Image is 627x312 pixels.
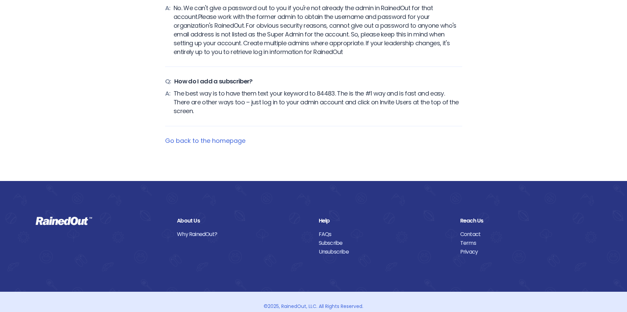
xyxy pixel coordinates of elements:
[165,4,171,57] span: A:
[165,77,171,86] span: Q:
[165,89,171,115] span: A:
[460,216,592,225] div: Reach Us
[460,239,592,248] a: Terms
[165,136,245,145] a: Go back to the homepage
[177,230,308,239] a: Why RainedOut?
[174,4,462,57] span: No. We can't give a password out to you if you're not already the admin in RainedOut for that acc...
[319,239,450,248] a: Subscribe
[174,89,462,115] span: The best way is to have them text your keyword to 84483. The is the #1 way and is fast and easy. ...
[177,216,308,225] div: About Us
[460,230,592,239] a: Contact
[319,216,450,225] div: Help
[174,77,252,86] span: How do I add a subscriber?
[319,248,450,256] a: Unsubscribe
[319,230,450,239] a: FAQs
[460,248,592,256] a: Privacy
